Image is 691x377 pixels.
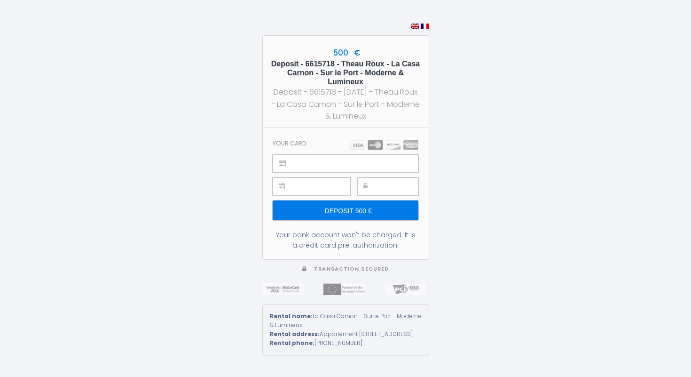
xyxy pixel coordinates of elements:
[273,201,418,220] input: Deposit 500 €
[421,24,429,29] img: fr.png
[411,24,419,29] img: en.png
[270,312,313,320] strong: Rental name:
[270,339,314,347] strong: Rental phone:
[273,230,418,250] div: Your bank account won't be charged. It is a credit card pre-authorization.
[294,155,417,172] iframe: Cadre sécurisé pour la saisie du numéro de carte
[379,178,418,195] iframe: Cadre sécurisé pour la saisie du code de sécurité CVC
[271,86,420,121] div: Deposit - 6615718 - [DATE] - Theau Roux - La Casa Carnon - Sur le Port - Moderne & Lumineux
[273,140,306,147] h3: Your card
[314,265,389,273] span: Transaction secured
[294,178,350,195] iframe: Cadre sécurisé pour la saisie de la date d'expiration
[270,330,422,339] div: Appartement [STREET_ADDRESS]
[270,312,422,330] div: La Casa Carnon - Sur le Port - Moderne & Lumineux
[330,47,361,58] span: 500 €
[271,59,420,87] h5: Deposit - 6615718 - Theau Roux - La Casa Carnon - Sur le Port - Moderne & Lumineux
[350,140,418,150] img: carts.png
[270,339,422,348] div: [PHONE_NUMBER]
[270,330,320,338] strong: Rental address:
